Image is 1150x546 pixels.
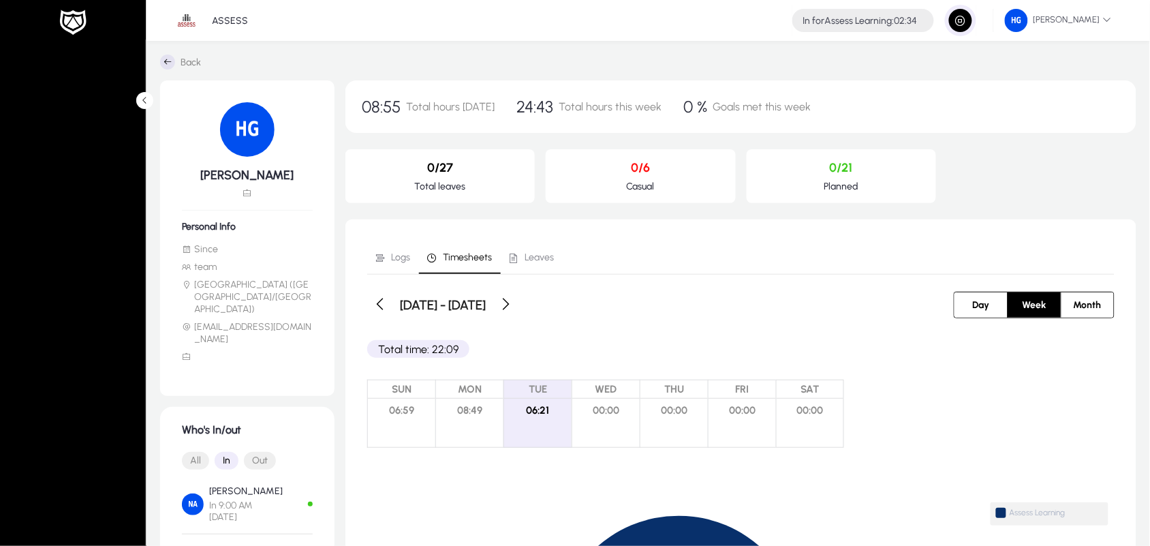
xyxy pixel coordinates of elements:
p: Total time: 22:09 [367,340,469,358]
span: Total hours this week [559,100,662,113]
li: team [182,261,313,273]
span: In 9:00 AM [DATE] [209,500,283,523]
span: 00:00 [572,399,640,422]
span: 00:00 [709,399,776,422]
span: Goals met this week [713,100,811,113]
p: Planned [758,181,925,192]
button: Month [1061,292,1114,318]
span: 08:55 [362,97,401,117]
span: Assess Learning [1010,508,1103,518]
span: 06:59 [368,399,435,422]
span: MON [436,380,503,399]
p: 0/6 [557,160,724,175]
img: white-logo.png [56,8,90,37]
span: Week [1014,292,1055,318]
p: 0/21 [758,160,925,175]
span: THU [640,380,708,399]
span: In for [803,15,825,27]
li: [EMAIL_ADDRESS][DOMAIN_NAME] [182,321,313,346]
h1: Who's In/out [182,423,313,436]
button: [PERSON_NAME] [994,8,1123,33]
span: 02:34 [895,15,918,27]
button: All [182,452,209,470]
span: : [892,15,895,27]
h4: Assess Learning [803,15,918,27]
span: [PERSON_NAME] [1005,9,1112,32]
span: Timesheets [443,253,492,262]
h6: Personal Info [182,221,313,232]
span: WED [572,380,640,399]
img: 1.png [174,7,200,33]
span: Leaves [525,253,554,262]
span: Month [1066,292,1110,318]
img: 143.png [220,102,275,157]
span: 0 % [683,97,707,117]
span: Logs [391,253,410,262]
span: Assess Learning [996,509,1103,521]
span: FRI [709,380,776,399]
li: [GEOGRAPHIC_DATA] ([GEOGRAPHIC_DATA]/[GEOGRAPHIC_DATA]) [182,279,313,316]
p: Casual [557,181,724,192]
h5: [PERSON_NAME] [182,168,313,183]
img: 143.png [1005,9,1028,32]
p: [PERSON_NAME] [209,485,283,497]
a: Logs [367,241,419,274]
span: SUN [368,380,435,399]
p: ASSESS [212,15,248,27]
span: 08:49 [436,399,503,422]
a: Back [160,55,201,70]
span: Total hours [DATE] [406,100,495,113]
span: Day [965,292,998,318]
span: 00:00 [640,399,708,422]
button: In [215,452,238,470]
span: TUE [504,380,572,399]
a: Leaves [501,241,563,274]
span: SAT [777,380,843,399]
button: Week [1008,292,1061,318]
span: 24:43 [516,97,553,117]
a: Timesheets [419,241,501,274]
span: 00:00 [777,399,843,422]
mat-button-toggle-group: Font Style [182,447,313,474]
button: Out [244,452,276,470]
button: Day [954,292,1008,318]
li: Since [182,243,313,256]
p: Total leaves [356,181,524,192]
h3: [DATE] - [DATE] [400,297,486,313]
p: 0/27 [356,160,524,175]
span: 06:21 [504,399,572,422]
img: Nahla Abdelaziz [182,494,204,515]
